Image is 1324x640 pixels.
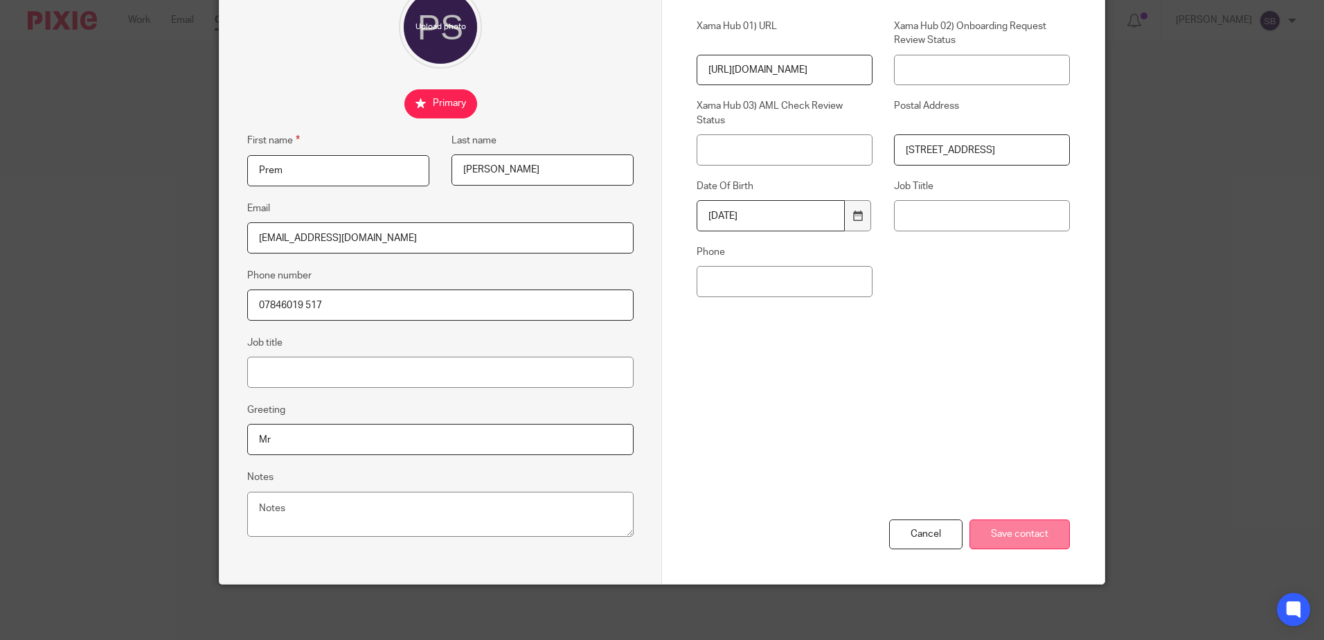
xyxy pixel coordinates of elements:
[247,424,634,455] input: e.g. Dear Mrs. Appleseed or Hi Sam
[247,202,270,215] label: Email
[894,99,1070,127] label: Postal Address
[889,519,963,549] div: Cancel
[247,403,285,417] label: Greeting
[894,19,1070,48] label: Xama Hub 02) Onboarding Request Review Status
[894,179,1070,193] label: Job Tiitle
[247,336,283,350] label: Job title
[451,134,496,148] label: Last name
[969,519,1070,549] input: Save contact
[697,99,873,127] label: Xama Hub 03) AML Check Review Status
[247,269,312,283] label: Phone number
[697,179,873,193] label: Date Of Birth
[697,200,845,231] input: YYYY-MM-DD
[247,470,274,484] label: Notes
[247,132,300,148] label: First name
[697,19,873,48] label: Xama Hub 01) URL
[697,245,873,259] label: Phone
